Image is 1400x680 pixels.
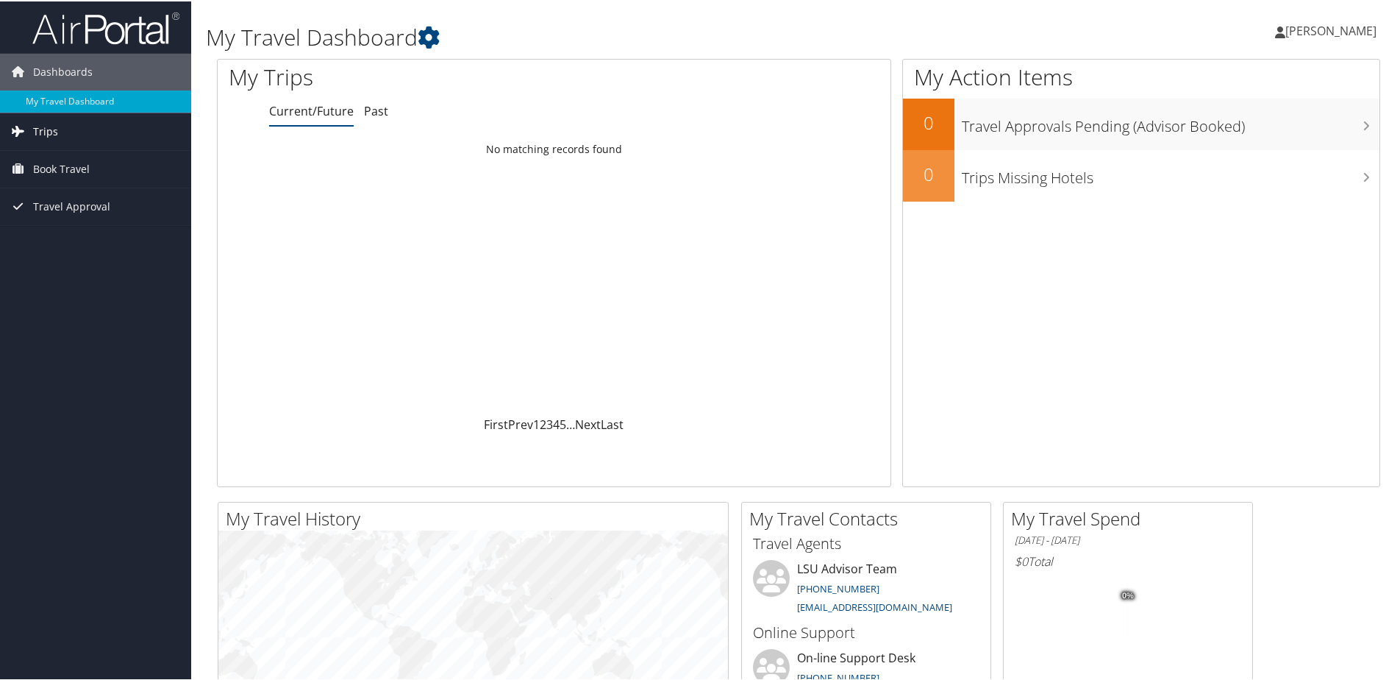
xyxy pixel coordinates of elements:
[1122,590,1134,599] tspan: 0%
[364,102,388,118] a: Past
[1015,552,1241,568] h6: Total
[553,415,560,431] a: 4
[226,505,728,530] h2: My Travel History
[1015,552,1028,568] span: $0
[749,505,990,530] h2: My Travel Contacts
[962,107,1379,135] h3: Travel Approvals Pending (Advisor Booked)
[903,160,954,185] h2: 0
[746,559,987,619] li: LSU Advisor Team
[533,415,540,431] a: 1
[1275,7,1391,52] a: [PERSON_NAME]
[753,532,979,553] h3: Travel Agents
[546,415,553,431] a: 3
[903,109,954,134] h2: 0
[566,415,575,431] span: …
[206,21,996,52] h1: My Travel Dashboard
[962,159,1379,187] h3: Trips Missing Hotels
[1285,21,1376,38] span: [PERSON_NAME]
[33,187,110,224] span: Travel Approval
[560,415,566,431] a: 5
[601,415,624,431] a: Last
[753,621,979,642] h3: Online Support
[797,599,952,612] a: [EMAIL_ADDRESS][DOMAIN_NAME]
[33,112,58,149] span: Trips
[540,415,546,431] a: 2
[218,135,890,161] td: No matching records found
[903,60,1379,91] h1: My Action Items
[229,60,599,91] h1: My Trips
[903,149,1379,200] a: 0Trips Missing Hotels
[33,52,93,89] span: Dashboards
[32,10,179,44] img: airportal-logo.png
[903,97,1379,149] a: 0Travel Approvals Pending (Advisor Booked)
[575,415,601,431] a: Next
[33,149,90,186] span: Book Travel
[1015,532,1241,546] h6: [DATE] - [DATE]
[269,102,354,118] a: Current/Future
[1011,505,1252,530] h2: My Travel Spend
[797,581,879,594] a: [PHONE_NUMBER]
[508,415,533,431] a: Prev
[484,415,508,431] a: First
